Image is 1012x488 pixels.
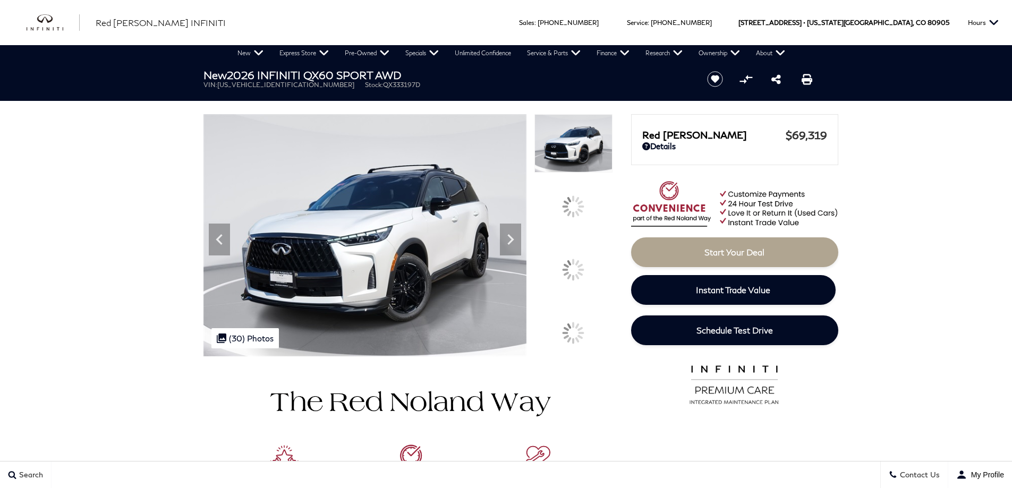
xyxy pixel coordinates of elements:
[534,114,612,173] img: New 2026 2T RAD WHT INFINITI SPORT AWD image 1
[897,470,940,480] span: Contact Us
[738,71,754,87] button: Compare vehicle
[948,461,1012,488] button: user-profile-menu
[642,129,786,141] span: Red [PERSON_NAME]
[27,14,80,31] a: infiniti
[538,19,599,27] a: [PHONE_NUMBER]
[16,470,43,480] span: Search
[519,19,534,27] span: Sales
[627,19,648,27] span: Service
[229,45,793,61] nav: Main Navigation
[229,45,271,61] a: New
[648,19,649,27] span: :
[691,45,748,61] a: Ownership
[786,129,827,141] span: $69,319
[637,45,691,61] a: Research
[802,73,812,85] a: Print this New 2026 INFINITI QX60 SPORT AWD
[96,18,226,28] span: Red [PERSON_NAME] INFINITI
[771,73,781,85] a: Share this New 2026 INFINITI QX60 SPORT AWD
[203,69,227,81] strong: New
[696,285,770,295] span: Instant Trade Value
[696,325,773,335] span: Schedule Test Drive
[211,328,279,348] div: (30) Photos
[383,81,420,89] span: QX333197D
[27,14,80,31] img: INFINITI
[519,45,589,61] a: Service & Parts
[683,363,786,405] img: infinitipremiumcare.png
[203,114,527,356] img: New 2026 2T RAD WHT INFINITI SPORT AWD image 1
[337,45,397,61] a: Pre-Owned
[203,81,217,89] span: VIN:
[642,129,827,141] a: Red [PERSON_NAME] $69,319
[365,81,383,89] span: Stock:
[748,45,793,61] a: About
[631,275,836,305] a: Instant Trade Value
[397,45,447,61] a: Specials
[589,45,637,61] a: Finance
[271,45,337,61] a: Express Store
[651,19,712,27] a: [PHONE_NUMBER]
[203,69,690,81] h1: 2026 INFINITI QX60 SPORT AWD
[703,71,727,88] button: Save vehicle
[217,81,354,89] span: [US_VEHICLE_IDENTIFICATION_NUMBER]
[534,19,536,27] span: :
[642,141,827,151] a: Details
[631,315,838,345] a: Schedule Test Drive
[738,19,949,27] a: [STREET_ADDRESS] • [US_STATE][GEOGRAPHIC_DATA], CO 80905
[967,470,1004,479] span: My Profile
[96,16,226,29] a: Red [PERSON_NAME] INFINITI
[631,237,838,267] a: Start Your Deal
[704,247,764,257] span: Start Your Deal
[447,45,519,61] a: Unlimited Confidence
